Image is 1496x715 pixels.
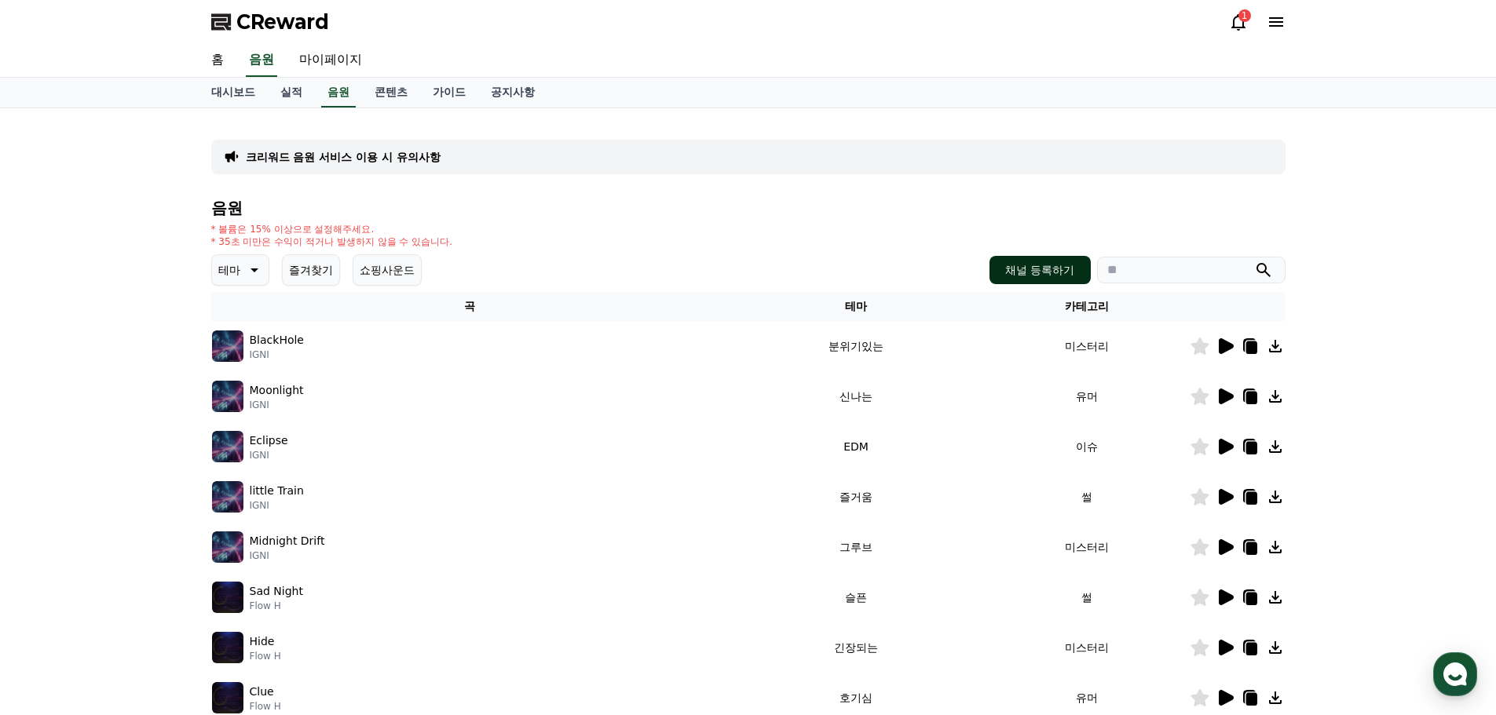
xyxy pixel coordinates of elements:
[250,633,275,650] p: Hide
[984,371,1190,421] td: 유머
[199,44,236,77] a: 홈
[212,431,243,462] img: music
[1229,13,1248,31] a: 1
[250,332,304,348] p: BlackHole
[728,321,983,371] td: 분위기있는
[246,149,441,165] a: 크리워드 음원 서비스 이용 시 유의사항
[211,223,453,235] p: * 볼륨은 15% 이상으로 설정해주세요.
[984,622,1190,673] td: 미스터리
[250,650,281,662] p: Flow H
[250,382,304,399] p: Moonlight
[984,522,1190,572] td: 미스터리
[728,622,983,673] td: 긴장되는
[250,583,303,600] p: Sad Night
[104,498,203,537] a: 대화
[984,321,1190,371] td: 미스터리
[211,292,729,321] th: 곡
[321,78,356,108] a: 음원
[236,9,329,35] span: CReward
[211,199,1286,217] h4: 음원
[250,600,303,612] p: Flow H
[984,572,1190,622] td: 썰
[250,483,304,499] p: little Train
[250,533,325,549] p: Midnight Drift
[250,399,304,411] p: IGNI
[728,292,983,321] th: 테마
[203,498,302,537] a: 설정
[250,348,304,361] p: IGNI
[212,632,243,663] img: music
[250,684,274,700] p: Clue
[212,481,243,513] img: music
[211,235,453,248] p: * 35초 미만은 수익이 적거나 발생하지 않을 수 있습니다.
[5,498,104,537] a: 홈
[212,582,243,613] img: music
[211,9,329,35] a: CReward
[212,682,243,713] img: music
[212,330,243,362] img: music
[728,472,983,522] td: 즐거움
[984,292,1190,321] th: 카테고리
[199,78,268,108] a: 대시보드
[362,78,420,108] a: 콘텐츠
[250,700,281,713] p: Flow H
[353,254,422,286] button: 쇼핑사운드
[728,421,983,472] td: EDM
[144,522,163,534] span: 대화
[282,254,340,286] button: 즐겨찾기
[1238,9,1251,22] div: 1
[478,78,547,108] a: 공지사항
[250,549,325,562] p: IGNI
[268,78,315,108] a: 실적
[989,256,1090,284] button: 채널 등록하기
[243,521,262,534] span: 설정
[728,522,983,572] td: 그루브
[420,78,478,108] a: 가이드
[287,44,375,77] a: 마이페이지
[49,521,59,534] span: 홈
[211,254,269,286] button: 테마
[984,472,1190,522] td: 썰
[218,259,240,281] p: 테마
[250,432,288,449] p: Eclipse
[212,531,243,563] img: music
[250,449,288,461] p: IGNI
[728,371,983,421] td: 신나는
[212,381,243,412] img: music
[250,499,304,512] p: IGNI
[984,421,1190,472] td: 이슈
[728,572,983,622] td: 슬픈
[246,44,277,77] a: 음원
